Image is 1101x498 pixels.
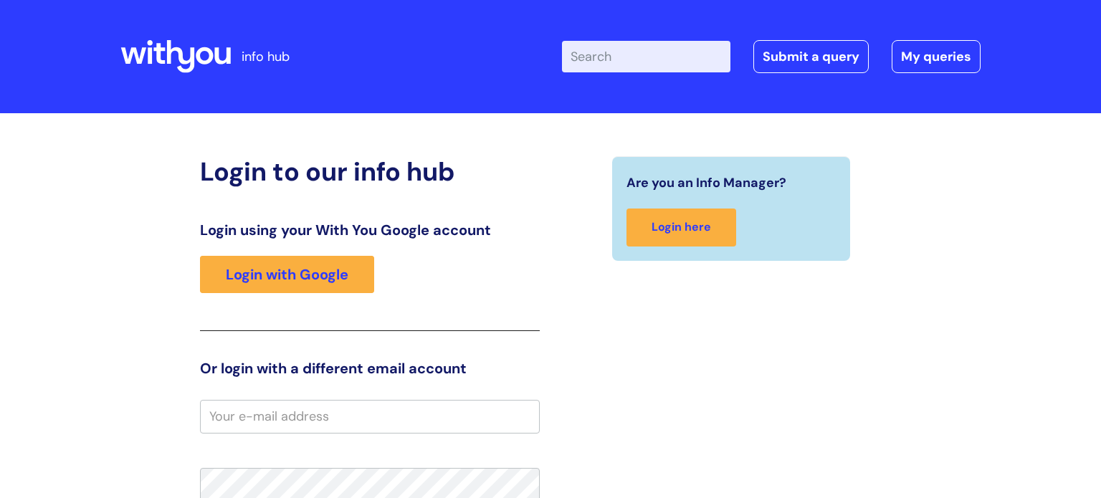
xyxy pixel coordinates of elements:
p: info hub [242,45,290,68]
a: Login with Google [200,256,374,293]
input: Your e-mail address [200,400,540,433]
a: Submit a query [753,40,869,73]
h2: Login to our info hub [200,156,540,187]
span: Are you an Info Manager? [626,171,786,194]
input: Search [562,41,730,72]
a: Login here [626,209,736,246]
h3: Or login with a different email account [200,360,540,377]
a: My queries [892,40,981,73]
h3: Login using your With You Google account [200,221,540,239]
